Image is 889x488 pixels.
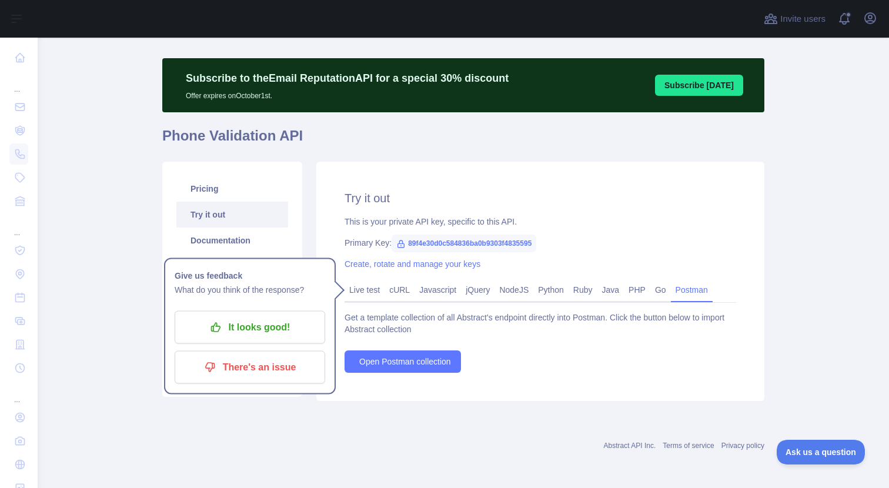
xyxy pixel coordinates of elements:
[345,259,480,269] a: Create, rotate and manage your keys
[9,71,28,94] div: ...
[345,280,385,299] a: Live test
[533,280,569,299] a: Python
[494,280,533,299] a: NodeJS
[9,214,28,238] div: ...
[176,176,288,202] a: Pricing
[176,253,288,279] a: Integrations New
[569,280,597,299] a: Ruby
[186,86,509,101] p: Offer expires on October 1st.
[9,381,28,405] div: ...
[655,75,743,96] button: Subscribe [DATE]
[671,280,713,299] a: Postman
[385,280,415,299] a: cURL
[186,70,509,86] p: Subscribe to the Email Reputation API for a special 30 % discount
[175,283,325,297] p: What do you think of the response?
[461,280,494,299] a: jQuery
[721,442,764,450] a: Privacy policy
[663,442,714,450] a: Terms of service
[176,228,288,253] a: Documentation
[345,237,736,249] div: Primary Key:
[761,9,828,28] button: Invite users
[176,202,288,228] a: Try it out
[415,280,461,299] a: Javascript
[624,280,650,299] a: PHP
[780,12,825,26] span: Invite users
[604,442,656,450] a: Abstract API Inc.
[777,440,865,464] iframe: Toggle Customer Support
[345,190,736,206] h2: Try it out
[175,269,325,283] h1: Give us feedback
[345,350,461,373] a: Open Postman collection
[650,280,671,299] a: Go
[162,126,764,155] h1: Phone Validation API
[597,280,624,299] a: Java
[359,356,451,367] span: Open Postman collection
[345,312,736,335] div: Get a template collection of all Abstract's endpoint directly into Postman. Click the button belo...
[345,216,736,228] div: This is your private API key, specific to this API.
[392,235,536,252] span: 89f4e30d0c584836ba0b9303f4835595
